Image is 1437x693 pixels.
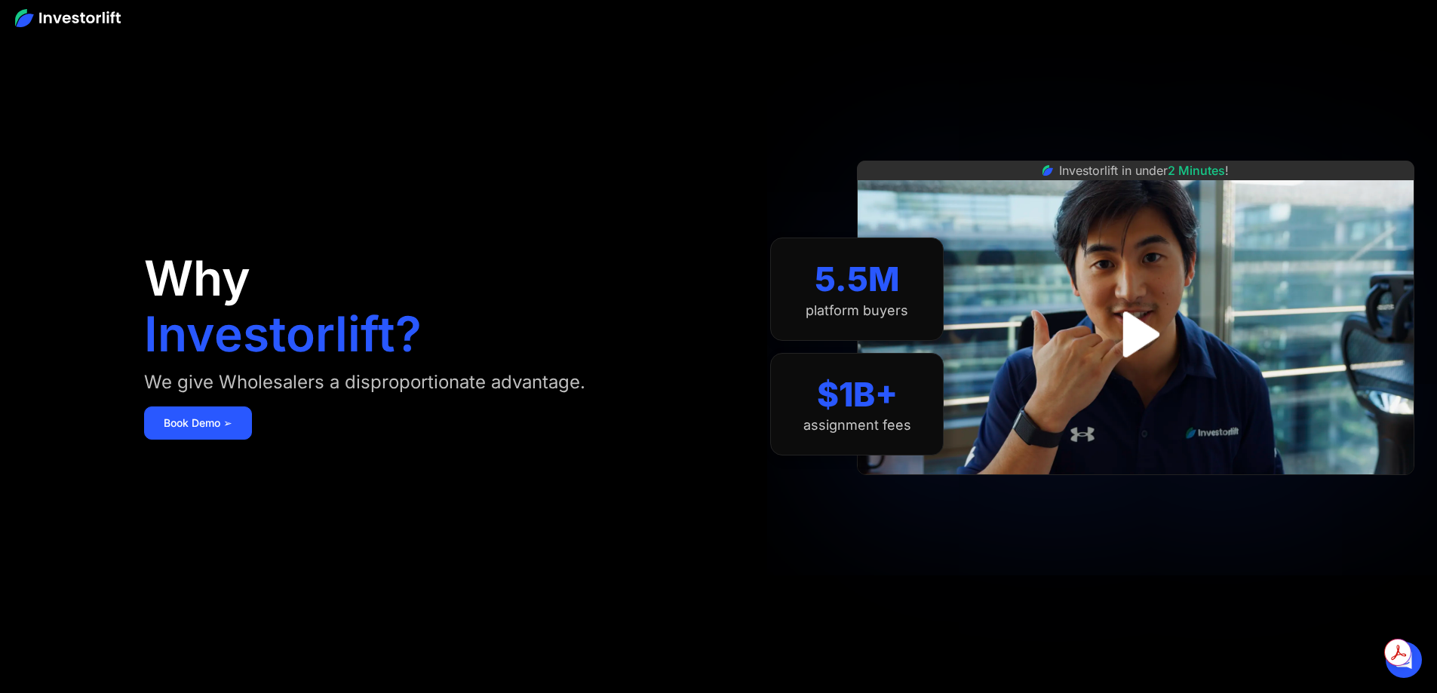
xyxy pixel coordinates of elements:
a: Book Demo ➢ [144,406,252,440]
iframe: Customer reviews powered by Trustpilot [1023,483,1249,501]
h1: Why [144,254,250,302]
div: 5.5M [815,259,900,299]
span: 2 Minutes [1168,163,1225,178]
div: Investorlift in under ! [1059,161,1229,179]
div: assignment fees [803,417,911,434]
div: We give Wholesalers a disproportionate advantage. [144,370,585,394]
div: platform buyers [806,302,908,319]
div: $1B+ [817,375,898,415]
a: open lightbox [1102,301,1169,368]
h1: Investorlift? [144,310,422,358]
